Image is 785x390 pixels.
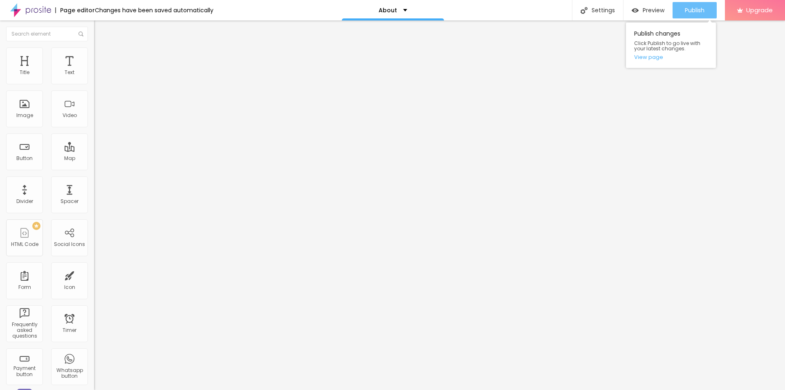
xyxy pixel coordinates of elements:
[63,113,77,118] div: Video
[624,2,673,18] button: Preview
[94,20,785,390] iframe: Editor
[673,2,717,18] button: Publish
[685,7,704,14] span: Publish
[54,241,85,247] div: Social Icons
[16,156,33,161] div: Button
[11,241,38,247] div: HTML Code
[16,198,33,204] div: Divider
[78,32,83,36] img: Icone
[632,7,639,14] img: view-1.svg
[63,327,76,333] div: Timer
[64,156,75,161] div: Map
[634,41,708,51] span: Click Publish to go live with your latest changes.
[581,7,588,14] img: Icone
[634,54,708,60] a: View page
[8,365,40,377] div: Payment button
[746,7,773,14] span: Upgrade
[55,7,95,13] div: Page editor
[8,322,40,339] div: Frequently asked questions
[65,70,74,75] div: Text
[6,27,88,41] input: Search element
[53,367,85,379] div: Whatsapp button
[95,7,213,13] div: Changes have been saved automatically
[20,70,29,75] div: Title
[626,23,716,68] div: Publish changes
[18,284,31,290] div: Form
[379,7,397,13] p: About
[643,7,664,14] span: Preview
[61,198,78,204] div: Spacer
[64,284,75,290] div: Icon
[16,113,33,118] div: Image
